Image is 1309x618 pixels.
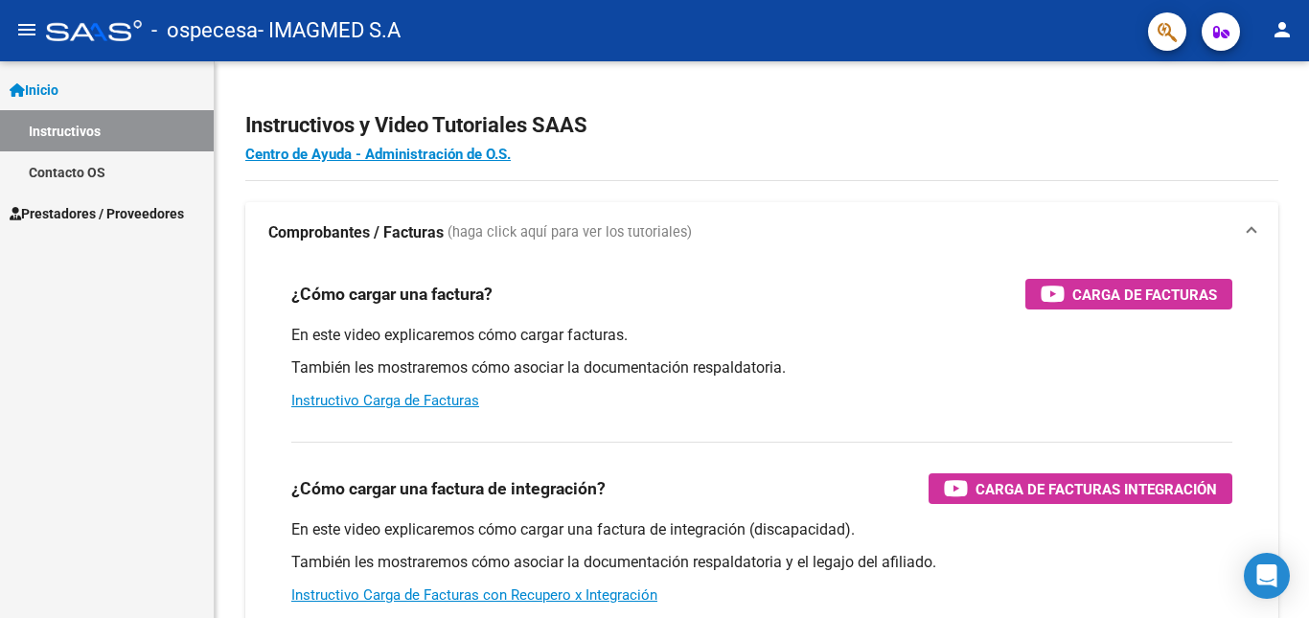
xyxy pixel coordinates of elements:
div: Open Intercom Messenger [1244,553,1290,599]
button: Carga de Facturas Integración [929,473,1232,504]
p: También les mostraremos cómo asociar la documentación respaldatoria. [291,357,1232,378]
mat-expansion-panel-header: Comprobantes / Facturas (haga click aquí para ver los tutoriales) [245,202,1278,263]
a: Instructivo Carga de Facturas con Recupero x Integración [291,586,657,604]
h3: ¿Cómo cargar una factura de integración? [291,475,606,502]
p: En este video explicaremos cómo cargar una factura de integración (discapacidad). [291,519,1232,540]
a: Centro de Ayuda - Administración de O.S. [245,146,511,163]
mat-icon: menu [15,18,38,41]
strong: Comprobantes / Facturas [268,222,444,243]
p: En este video explicaremos cómo cargar facturas. [291,325,1232,346]
mat-icon: person [1271,18,1294,41]
h2: Instructivos y Video Tutoriales SAAS [245,107,1278,144]
span: - ospecesa [151,10,258,52]
span: Carga de Facturas [1072,283,1217,307]
span: Carga de Facturas Integración [976,477,1217,501]
span: (haga click aquí para ver los tutoriales) [448,222,692,243]
p: También les mostraremos cómo asociar la documentación respaldatoria y el legajo del afiliado. [291,552,1232,573]
span: Prestadores / Proveedores [10,203,184,224]
span: - IMAGMED S.A [258,10,401,52]
a: Instructivo Carga de Facturas [291,392,479,409]
button: Carga de Facturas [1025,279,1232,309]
h3: ¿Cómo cargar una factura? [291,281,493,308]
span: Inicio [10,80,58,101]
